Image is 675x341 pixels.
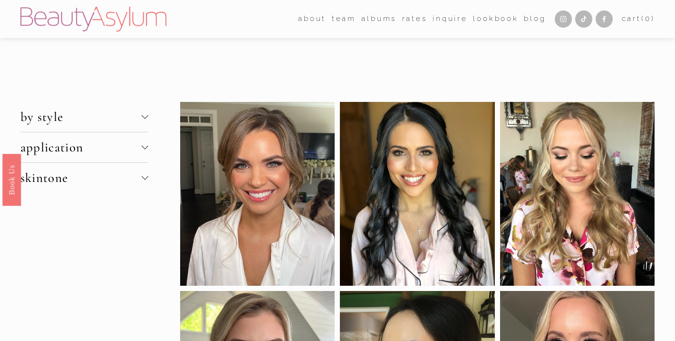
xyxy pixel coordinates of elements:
[298,12,326,26] span: about
[20,7,166,31] img: Beauty Asylum | Bridal Hair &amp; Makeup Charlotte &amp; Atlanta
[402,12,427,27] a: Rates
[575,10,592,28] a: TikTok
[20,140,142,155] span: application
[298,12,326,27] a: folder dropdown
[20,132,148,162] button: application
[641,14,655,23] span: ( )
[20,163,148,193] button: skintone
[20,102,148,132] button: by style
[332,12,356,26] span: team
[473,12,519,27] a: Lookbook
[596,10,613,28] a: Facebook
[361,12,396,27] a: albums
[332,12,356,27] a: folder dropdown
[20,170,142,186] span: skintone
[2,154,21,206] a: Book Us
[645,14,651,23] span: 0
[524,12,546,27] a: Blog
[622,12,655,26] a: Cart(0)
[433,12,468,27] a: Inquire
[555,10,572,28] a: Instagram
[20,109,142,125] span: by style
